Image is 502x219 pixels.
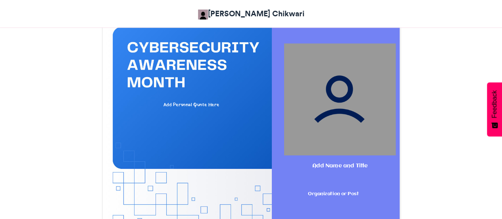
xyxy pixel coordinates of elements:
img: user_filled.png [284,43,396,155]
div: Add Name and Title [289,163,390,170]
div: Add Personal Quote Here [121,102,261,108]
a: [PERSON_NAME] Chikwari [198,8,304,19]
img: Gladman Chikwari [198,10,208,19]
span: Feedback [491,90,498,118]
div: Organization or Post [276,191,390,198]
button: Feedback - Show survey [487,82,502,136]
